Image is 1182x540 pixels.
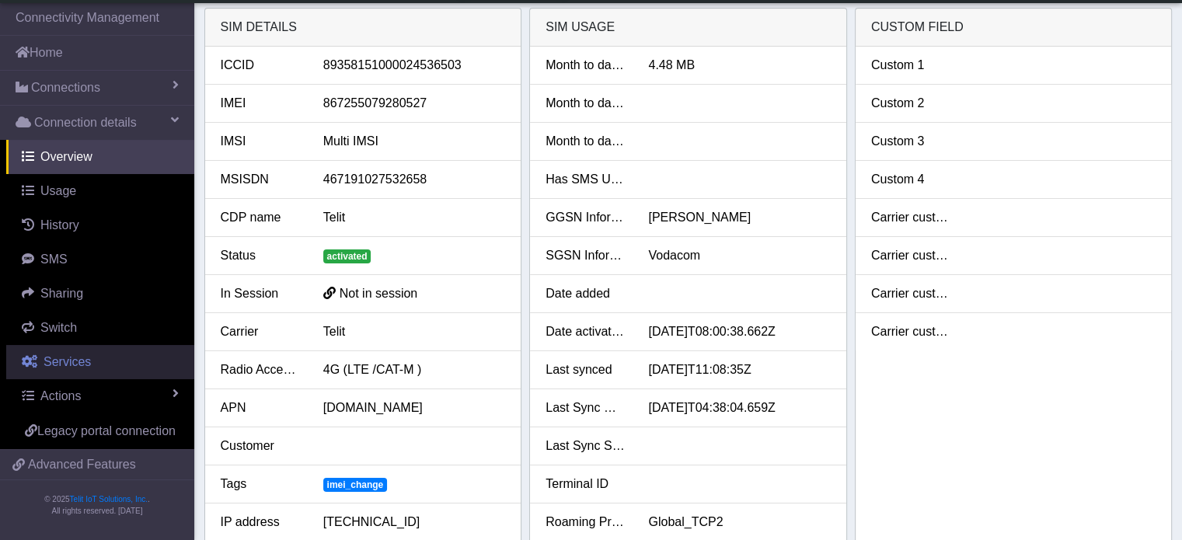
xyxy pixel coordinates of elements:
[534,132,636,151] div: Month to date voice
[209,94,312,113] div: IMEI
[312,513,517,531] div: [TECHNICAL_ID]
[40,184,76,197] span: Usage
[312,322,517,341] div: Telit
[6,311,194,345] a: Switch
[209,56,312,75] div: ICCID
[6,140,194,174] a: Overview
[6,242,194,277] a: SMS
[859,56,962,75] div: Custom 1
[40,253,68,266] span: SMS
[209,361,312,379] div: Radio Access Tech
[859,132,962,151] div: Custom 3
[636,208,842,227] div: [PERSON_NAME]
[636,399,842,417] div: [DATE]T04:38:04.659Z
[859,322,962,341] div: Carrier custom 4
[312,132,517,151] div: Multi IMSI
[534,208,636,227] div: GGSN Information
[6,345,194,379] a: Services
[534,361,636,379] div: Last synced
[534,284,636,303] div: Date added
[209,132,312,151] div: IMSI
[209,208,312,227] div: CDP name
[340,287,418,300] span: Not in session
[534,475,636,493] div: Terminal ID
[209,322,312,341] div: Carrier
[859,94,962,113] div: Custom 2
[31,78,100,97] span: Connections
[530,9,846,47] div: SIM usage
[636,513,842,531] div: Global_TCP2
[534,437,636,455] div: Last Sync SMS Usage
[534,56,636,75] div: Month to date data
[636,56,842,75] div: 4.48 MB
[6,174,194,208] a: Usage
[859,246,962,265] div: Carrier custom 2
[323,249,371,263] span: activated
[6,277,194,311] a: Sharing
[312,208,517,227] div: Telit
[534,322,636,341] div: Date activated
[40,321,77,334] span: Switch
[40,287,83,300] span: Sharing
[37,424,176,437] span: Legacy portal connection
[636,361,842,379] div: [DATE]T11:08:35Z
[534,399,636,417] div: Last Sync Data Usage
[312,56,517,75] div: 89358151000024536503
[312,361,517,379] div: 4G (LTE /CAT-M )
[534,246,636,265] div: SGSN Information
[209,475,312,493] div: Tags
[312,399,517,417] div: [DOMAIN_NAME]
[6,208,194,242] a: History
[44,355,91,368] span: Services
[636,246,842,265] div: Vodacom
[34,113,137,132] span: Connection details
[534,513,636,531] div: Roaming Profile
[859,284,962,303] div: Carrier custom 3
[40,389,81,402] span: Actions
[856,9,1172,47] div: Custom field
[312,94,517,113] div: 867255079280527
[209,246,312,265] div: Status
[859,208,962,227] div: Carrier custom 1
[323,478,387,492] span: imei_change
[209,170,312,189] div: MSISDN
[40,218,79,232] span: History
[534,170,636,189] div: Has SMS Usage
[209,513,312,531] div: IP address
[534,94,636,113] div: Month to date SMS
[70,495,148,503] a: Telit IoT Solutions, Inc.
[28,455,136,474] span: Advanced Features
[209,437,312,455] div: Customer
[312,170,517,189] div: 467191027532658
[40,150,92,163] span: Overview
[6,379,194,413] a: Actions
[859,170,962,189] div: Custom 4
[209,399,312,417] div: APN
[636,322,842,341] div: [DATE]T08:00:38.662Z
[205,9,521,47] div: SIM details
[209,284,312,303] div: In Session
